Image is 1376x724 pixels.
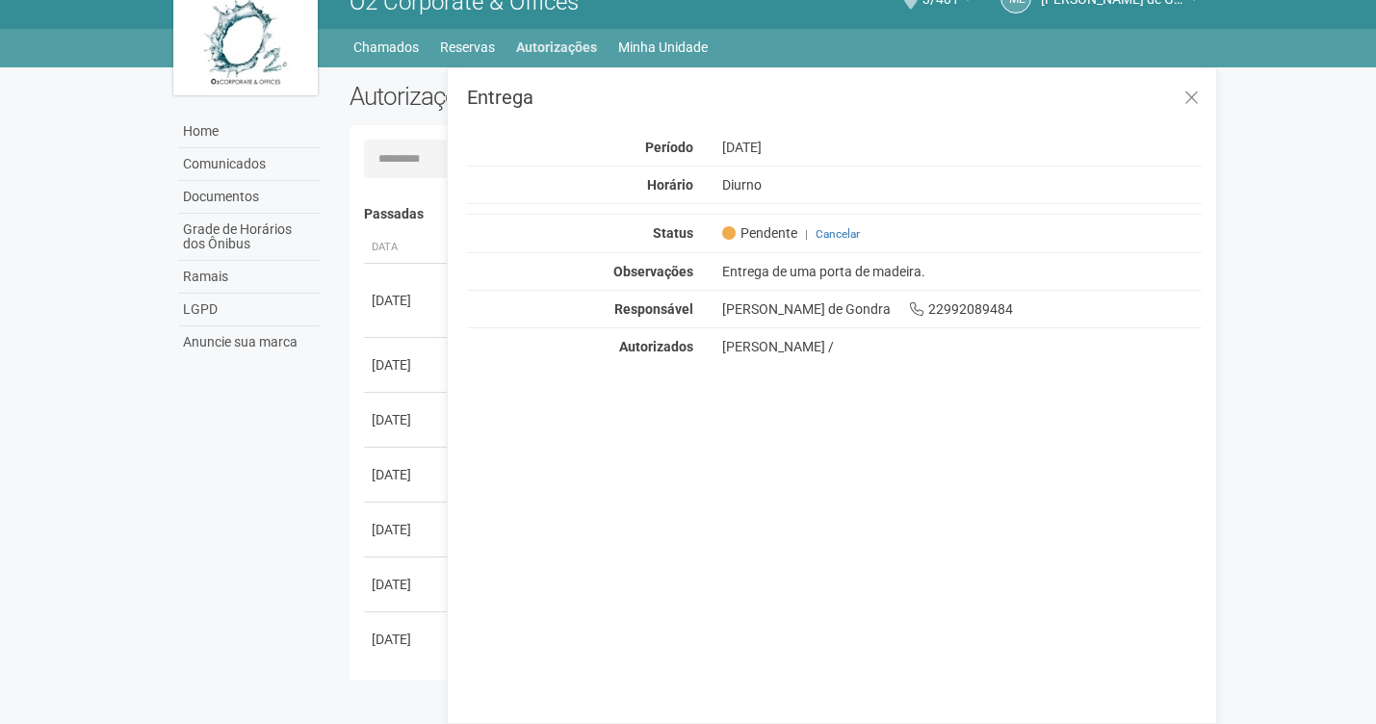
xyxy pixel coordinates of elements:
a: Anuncie sua marca [178,326,321,358]
a: Ramais [178,261,321,294]
div: [DATE] [372,291,443,310]
div: Diurno [708,176,1217,194]
div: [PERSON_NAME] / [722,338,1203,355]
strong: Horário [647,177,693,193]
a: Autorizações [516,34,597,61]
div: [DATE] [372,520,443,539]
span: Pendente [722,224,797,242]
a: Comunicados [178,148,321,181]
span: | [805,227,808,241]
h3: Entrega [467,88,1202,107]
div: [DATE] [372,465,443,484]
a: LGPD [178,294,321,326]
h4: Passadas [364,207,1189,221]
a: Grade de Horários dos Ônibus [178,214,321,261]
div: [DATE] [372,355,443,375]
a: Documentos [178,181,321,214]
div: [DATE] [372,410,443,429]
strong: Status [653,225,693,241]
div: [DATE] [708,139,1217,156]
strong: Responsável [614,301,693,317]
a: Minha Unidade [618,34,708,61]
a: Cancelar [816,227,860,241]
th: Data [364,232,451,264]
div: [PERSON_NAME] de Gondra 22992089484 [708,300,1217,318]
strong: Período [645,140,693,155]
strong: Autorizados [619,339,693,354]
div: [DATE] [372,575,443,594]
h2: Autorizações [350,82,762,111]
a: Reservas [440,34,495,61]
strong: Observações [613,264,693,279]
a: Home [178,116,321,148]
a: Chamados [353,34,419,61]
div: [DATE] [372,630,443,649]
div: Entrega de uma porta de madeira. [708,263,1217,280]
